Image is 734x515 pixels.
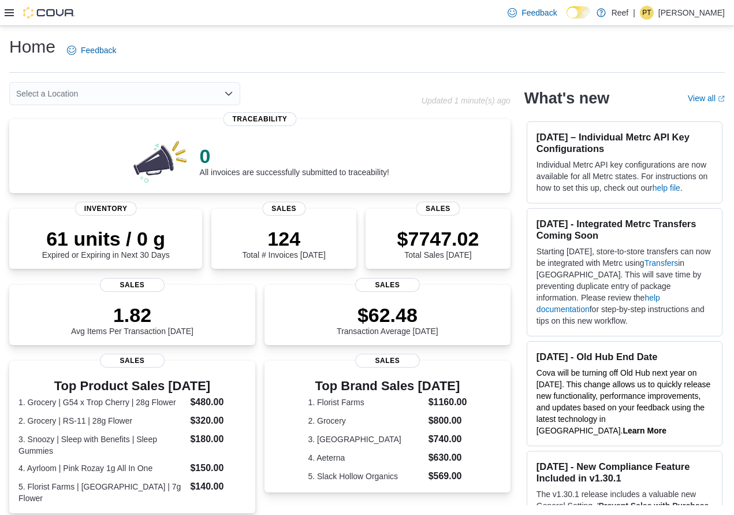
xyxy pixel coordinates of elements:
input: Dark Mode [567,6,591,18]
div: Payton Tromblee [640,6,654,20]
h3: Top Product Sales [DATE] [18,379,246,393]
a: Learn More [623,426,666,435]
h1: Home [9,35,55,58]
span: Inventory [75,202,137,216]
p: 124 [242,227,325,250]
span: Feedback [521,7,557,18]
div: Expired or Expiring in Next 30 Days [42,227,170,260]
dd: $140.00 [190,480,245,494]
dt: 2. Grocery [308,415,423,427]
h3: [DATE] – Individual Metrc API Key Configurations [536,131,713,154]
img: Cova [23,7,75,18]
span: Sales [355,354,420,368]
p: 61 units / 0 g [42,227,170,250]
div: All invoices are successfully submitted to traceability! [200,145,389,177]
span: Feedback [81,45,116,56]
a: View allExternal link [688,94,725,103]
span: Sales [100,278,165,292]
span: Sales [416,202,460,216]
div: Avg Items Per Transaction [DATE] [71,303,193,336]
span: PT [642,6,651,20]
dd: $480.00 [190,395,245,409]
p: Individual Metrc API key configurations are now available for all Metrc states. For instructions ... [536,159,713,194]
dd: $180.00 [190,432,245,446]
dt: 1. Grocery | G54 x Trop Cherry | 28g Flower [18,397,185,408]
a: Transfers [644,258,679,268]
a: Feedback [503,1,561,24]
dd: $1160.00 [429,395,467,409]
dt: 3. Snoozy | Sleep with Benefits | Sleep Gummies [18,434,185,457]
a: help documentation [536,293,660,314]
h3: [DATE] - Integrated Metrc Transfers Coming Soon [536,218,713,241]
p: Updated 1 minute(s) ago [422,96,511,105]
dd: $630.00 [429,451,467,465]
p: [PERSON_NAME] [658,6,725,20]
div: Transaction Average [DATE] [337,303,438,336]
span: Sales [355,278,420,292]
h2: What's new [524,89,609,108]
p: Starting [DATE], store-to-store transfers can now be integrated with Metrc using in [GEOGRAPHIC_D... [536,246,713,327]
h3: Top Brand Sales [DATE] [308,379,467,393]
p: Reef [612,6,629,20]
dd: $320.00 [190,414,245,428]
a: Feedback [62,39,121,62]
a: help file [653,183,680,192]
span: Sales [100,354,165,368]
svg: External link [718,95,725,102]
dt: 2. Grocery | RS-11 | 28g Flower [18,415,185,427]
p: 0 [200,145,389,168]
img: 0 [131,138,191,184]
dt: 5. Florist Farms | [GEOGRAPHIC_DATA] | 7g Flower [18,481,185,504]
dt: 4. Aeterna [308,452,423,464]
span: Cova will be turning off Old Hub next year on [DATE]. This change allows us to quickly release ne... [536,368,710,435]
p: | [633,6,635,20]
dd: $740.00 [429,432,467,446]
h3: [DATE] - Old Hub End Date [536,351,713,362]
dt: 1. Florist Farms [308,397,423,408]
span: Sales [262,202,305,216]
p: $62.48 [337,303,438,327]
dd: $569.00 [429,469,467,483]
dd: $150.00 [190,461,245,475]
div: Total Sales [DATE] [397,227,479,260]
h3: [DATE] - New Compliance Feature Included in v1.30.1 [536,461,713,484]
dt: 4. Ayrloom | Pink Rozay 1g All In One [18,462,185,474]
div: Total # Invoices [DATE] [242,227,325,260]
dd: $800.00 [429,414,467,428]
dt: 3. [GEOGRAPHIC_DATA] [308,434,423,445]
span: Traceability [223,112,296,126]
dt: 5. Slack Hollow Organics [308,470,423,482]
p: 1.82 [71,303,193,327]
button: Open list of options [224,89,233,98]
p: $7747.02 [397,227,479,250]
